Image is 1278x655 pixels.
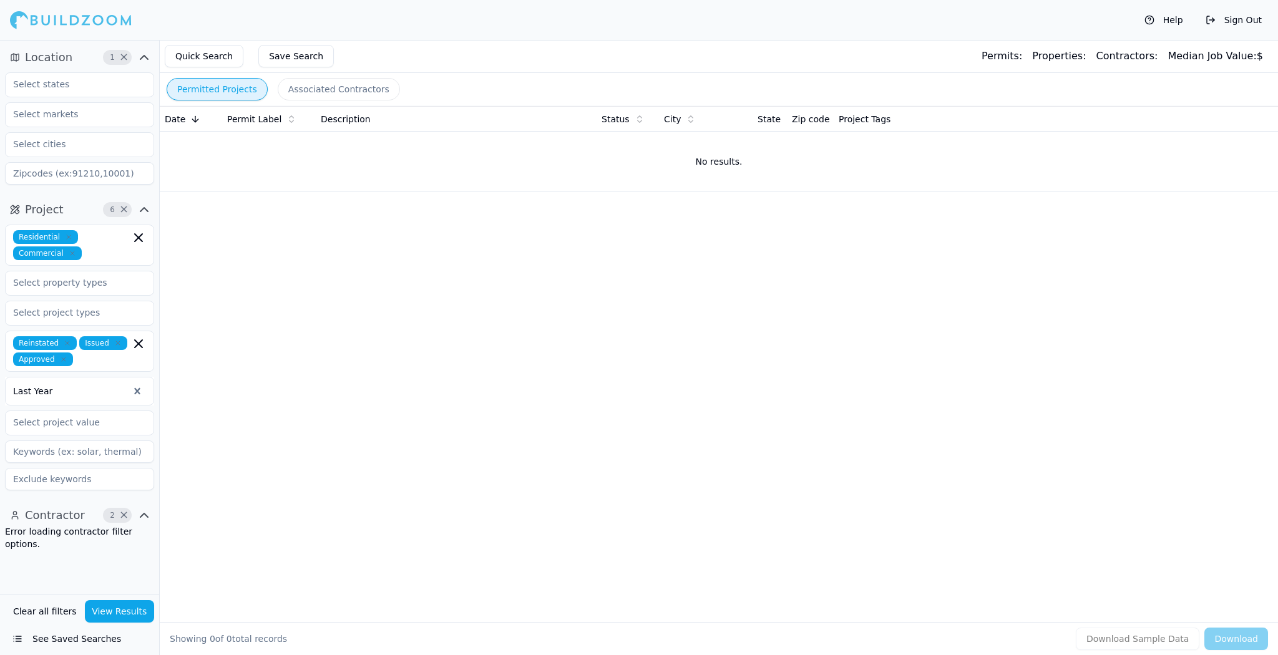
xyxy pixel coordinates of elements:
button: Clear all filters [10,600,80,623]
span: 0 [210,634,215,644]
input: Exclude keywords [5,468,154,490]
button: Location1Clear Location filters [5,47,154,67]
span: Approved [13,352,73,366]
button: Save Search [258,45,334,67]
button: Help [1138,10,1189,30]
span: Zip code [792,113,830,125]
span: Status [602,113,630,125]
span: Permits: [982,50,1022,62]
input: Select property types [6,271,138,294]
input: Select cities [6,133,138,155]
input: Keywords (ex: solar, thermal) [5,440,154,463]
span: Project [25,201,64,218]
span: Median Job Value: [1168,50,1256,62]
span: Clear Project filters [119,206,129,213]
div: $ [1168,49,1263,64]
button: See Saved Searches [5,628,154,650]
span: Issued [79,336,127,350]
span: Properties: [1032,50,1086,62]
span: Commercial [13,246,82,260]
div: Error loading contractor filter options. [5,525,154,550]
span: 6 [106,203,119,216]
input: Select markets [6,103,138,125]
button: Permitted Projects [167,78,268,100]
span: Contractor [25,507,85,524]
td: No results. [160,132,1278,192]
button: Sign Out [1199,10,1268,30]
span: Contractors: [1096,50,1158,62]
span: Clear Location filters [119,54,129,61]
button: Associated Contractors [278,78,400,100]
button: Quick Search [165,45,243,67]
span: City [664,113,681,125]
span: Clear Contractor filters [119,512,129,518]
button: Project6Clear Project filters [5,200,154,220]
input: Select project value [6,411,138,434]
span: Residential [13,230,78,244]
span: Date [165,113,185,125]
span: Reinstated [13,336,77,350]
span: Location [25,49,72,66]
span: State [758,113,781,125]
div: Showing of total records [170,633,287,645]
span: Project Tags [839,113,890,125]
button: View Results [85,600,155,623]
span: Permit Label [227,113,281,125]
span: 1 [106,51,119,64]
span: 0 [227,634,232,644]
input: Select states [6,73,138,95]
input: Select project types [6,301,138,324]
span: 2 [106,509,119,522]
button: Contractor2Clear Contractor filters [5,505,154,525]
input: Zipcodes (ex:91210,10001) [5,162,154,185]
span: Description [321,113,371,125]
